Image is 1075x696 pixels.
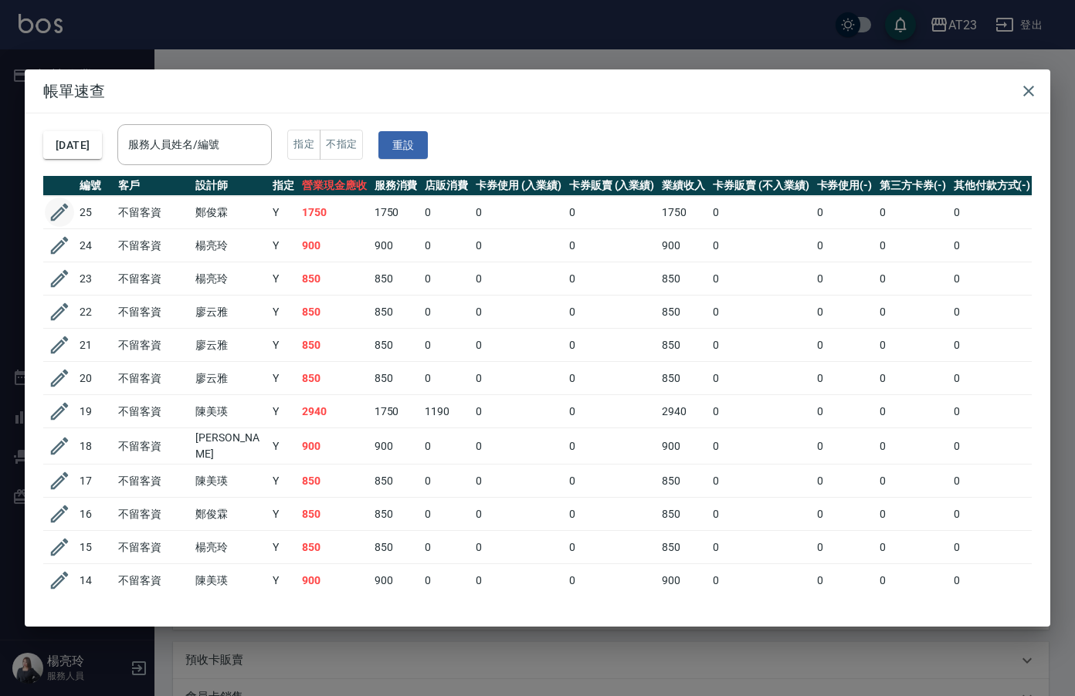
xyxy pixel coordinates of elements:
td: 0 [709,465,812,498]
td: 0 [709,329,812,362]
td: 0 [813,531,877,564]
td: 0 [565,564,659,597]
td: 850 [298,296,371,329]
td: 不留客資 [114,196,192,229]
td: 0 [421,564,472,597]
td: 0 [813,196,877,229]
td: 0 [421,531,472,564]
td: 0 [421,428,472,465]
td: 900 [371,564,422,597]
td: 0 [950,564,1035,597]
td: 不留客資 [114,296,192,329]
td: 850 [298,498,371,531]
td: 850 [298,362,371,395]
td: 不留客資 [114,564,192,597]
td: 0 [472,428,565,465]
td: 850 [371,531,422,564]
td: Y [269,196,298,229]
td: 900 [658,229,709,262]
td: 900 [658,564,709,597]
td: 850 [371,465,422,498]
td: Y [269,531,298,564]
td: 850 [658,498,709,531]
td: 850 [658,262,709,296]
td: 2940 [658,395,709,428]
td: 0 [950,229,1035,262]
td: 0 [813,362,877,395]
td: 0 [813,395,877,428]
td: 0 [421,329,472,362]
td: Y [269,329,298,362]
td: 850 [371,262,422,296]
td: 0 [876,465,950,498]
td: 0 [876,362,950,395]
td: Y [269,465,298,498]
td: 850 [658,296,709,329]
th: 客戶 [114,176,192,196]
td: 0 [876,564,950,597]
td: 0 [950,296,1035,329]
td: 850 [658,362,709,395]
td: 0 [565,395,659,428]
td: 850 [371,362,422,395]
td: 0 [709,531,812,564]
td: Y [269,262,298,296]
td: 23 [76,262,114,296]
td: Y [269,296,298,329]
th: 指定 [269,176,298,196]
td: 0 [472,329,565,362]
td: 0 [813,262,877,296]
td: 0 [421,229,472,262]
button: 不指定 [320,130,363,160]
td: 0 [709,296,812,329]
td: 15 [76,531,114,564]
td: 1750 [371,196,422,229]
td: 不留客資 [114,329,192,362]
td: 18 [76,428,114,465]
td: 19 [76,395,114,428]
td: 楊亮玲 [192,229,269,262]
td: 2940 [298,395,371,428]
td: 1750 [298,196,371,229]
td: 0 [950,196,1035,229]
td: 0 [876,395,950,428]
td: 21 [76,329,114,362]
td: Y [269,395,298,428]
td: 0 [709,362,812,395]
td: 0 [565,428,659,465]
th: 業績收入 [658,176,709,196]
td: 不留客資 [114,262,192,296]
h2: 帳單速查 [25,69,1050,113]
button: 重設 [378,131,428,160]
td: 不留客資 [114,229,192,262]
td: 0 [565,229,659,262]
td: 0 [565,329,659,362]
td: 22 [76,296,114,329]
td: 0 [421,498,472,531]
td: Y [269,564,298,597]
td: 0 [472,362,565,395]
td: 0 [950,395,1035,428]
td: 0 [876,229,950,262]
td: 鄭俊霖 [192,196,269,229]
th: 第三方卡券(-) [876,176,950,196]
td: 0 [565,465,659,498]
td: 850 [371,329,422,362]
td: 850 [658,465,709,498]
td: 0 [565,196,659,229]
td: [PERSON_NAME] [192,428,269,465]
td: 0 [709,229,812,262]
td: 850 [658,531,709,564]
td: 0 [472,196,565,229]
th: 服務消費 [371,176,422,196]
td: 0 [813,296,877,329]
td: 0 [421,262,472,296]
td: 900 [298,428,371,465]
td: 0 [472,465,565,498]
td: 0 [565,531,659,564]
td: 0 [950,329,1035,362]
td: 0 [950,362,1035,395]
td: 0 [565,498,659,531]
td: 0 [709,498,812,531]
td: 0 [813,229,877,262]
